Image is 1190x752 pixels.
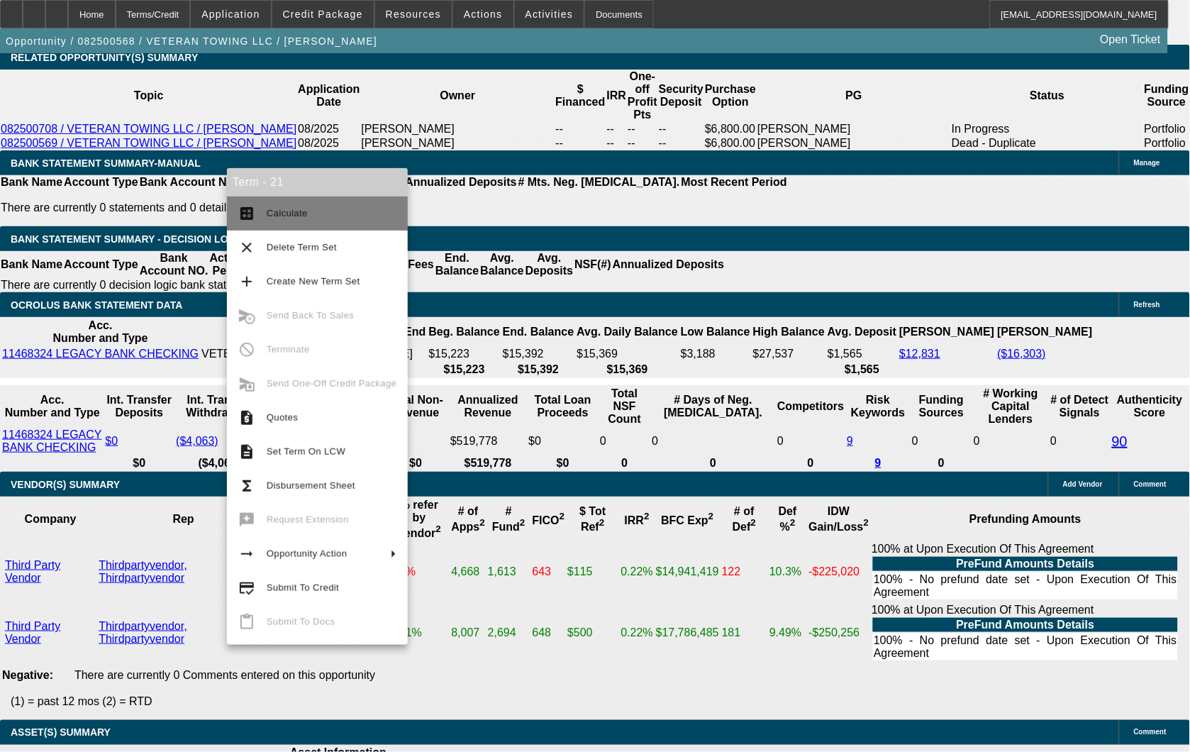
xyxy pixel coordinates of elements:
[267,582,339,593] span: Submit To Credit
[191,1,270,28] button: Application
[875,457,882,469] a: 9
[533,514,565,526] b: FICO
[1,319,199,345] th: Acc. Number and Type
[105,435,118,447] a: $0
[176,435,218,447] a: ($4,063)
[599,456,650,470] th: 0
[408,251,435,278] th: Fees
[297,70,360,122] th: Application Date
[5,620,60,645] a: Third Party Vendor
[567,542,618,602] td: $115
[560,512,565,522] sup: 2
[704,136,757,150] td: $6,800.00
[658,70,704,122] th: Security Deposit
[209,251,252,278] th: Activity Period
[175,456,263,470] th: ($4,063)
[502,319,574,345] th: End. Balance
[11,727,111,739] span: ASSET(S) SUMMARY
[1134,480,1167,488] span: Comment
[599,387,650,426] th: Sum of the Total NSF Count and Total Overdraft Fee Count from Ocrolus
[2,428,102,453] a: 11468324 LEGACY BANK CHECKING
[451,542,486,602] td: 4,668
[579,505,606,533] b: $ Tot Ref
[11,157,201,169] span: BANK STATEMENT SUMMARY-MANUAL
[599,518,604,529] sup: 2
[525,251,574,278] th: Avg. Deposits
[973,387,1048,426] th: # Working Capital Lenders
[238,205,255,222] mat-icon: calculate
[1144,136,1190,150] td: Portfolio
[267,480,355,491] span: Disbursement Sheet
[63,175,139,189] th: Account Type
[175,387,263,426] th: Int. Transfer Withdrawals
[11,479,120,490] span: VENDOR(S) SUMMARY
[721,603,767,663] td: 181
[951,122,1144,136] td: In Progress
[757,70,951,122] th: PG
[6,35,377,47] span: Opportunity / 082500568 / VETERAN TOWING LLC / [PERSON_NAME]
[777,456,845,470] th: 0
[951,136,1144,150] td: Dead - Duplicate
[99,620,187,645] a: Thirdpartyvendor, Thirdpartyvendor
[974,435,980,447] span: 0
[951,70,1144,122] th: Status
[651,387,775,426] th: # Days of Neg. [MEDICAL_DATA].
[599,428,650,455] td: 0
[450,435,526,448] div: $519,778
[864,518,869,529] sup: 2
[655,542,720,602] td: $14,941,419
[360,136,555,150] td: [PERSON_NAME]
[297,122,360,136] td: 08/2025
[777,387,845,426] th: Competitors
[606,70,628,122] th: IRR
[272,1,374,28] button: Credit Package
[452,505,485,533] b: # of Apps
[428,319,501,345] th: Beg. Balance
[375,1,452,28] button: Resources
[627,70,658,122] th: One-off Profit Pts
[708,512,713,522] sup: 2
[436,524,441,535] sup: 2
[74,670,375,682] span: There are currently 0 Comments entered on this opportunity
[389,542,450,602] td: 7.6%
[997,319,1094,345] th: [PERSON_NAME]
[651,428,775,455] td: 0
[625,514,650,526] b: IRR
[704,70,757,122] th: Purchase Option
[487,542,530,602] td: 1,613
[680,319,751,345] th: Low Balance
[1063,480,1103,488] span: Add Vendor
[238,443,255,460] mat-icon: description
[1,387,103,426] th: Acc. Number and Type
[757,136,951,150] td: [PERSON_NAME]
[873,573,1178,599] td: 100% - No prefund date set - Upon Execution Of This Agreement
[515,1,584,28] button: Activities
[479,251,524,278] th: Avg. Balance
[911,428,972,455] td: 0
[627,136,658,150] td: --
[502,347,574,361] td: $15,392
[528,428,598,455] td: $0
[1134,301,1160,309] span: Refresh
[658,136,704,150] td: --
[827,347,897,361] td: $1,565
[809,505,869,533] b: IDW Gain/Loss
[752,347,825,361] td: $27,537
[555,122,606,136] td: --
[576,347,679,361] td: $15,369
[502,363,574,377] th: $15,392
[450,387,526,426] th: Annualized Revenue
[386,9,441,20] span: Resources
[25,513,77,525] b: Company
[681,175,788,189] th: Most Recent Period
[99,559,187,584] a: Thirdpartyvendor, Thirdpartyvendor
[397,499,441,539] b: % refer by Vendor
[574,251,612,278] th: NSF(#)
[238,580,255,597] mat-icon: credit_score
[238,239,255,256] mat-icon: clear
[704,122,757,136] td: $6,800.00
[139,175,240,189] th: Bank Account NO.
[998,348,1047,360] a: ($16,303)
[11,696,1190,709] p: (1) = past 12 mos (2) = RTD
[450,456,526,470] th: $519,778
